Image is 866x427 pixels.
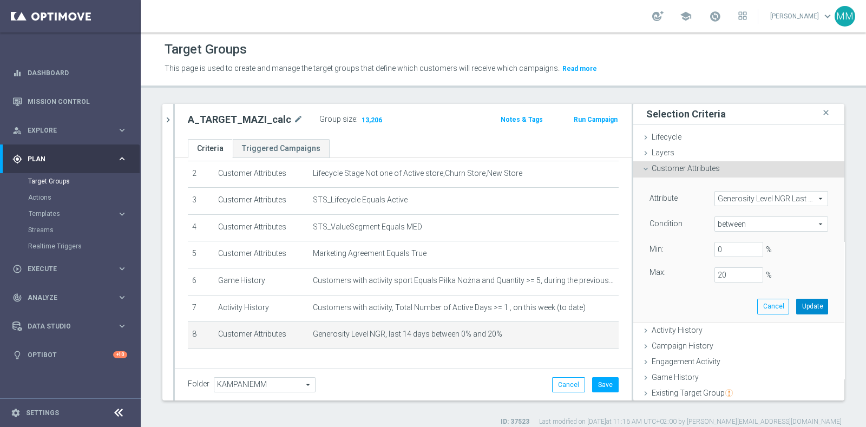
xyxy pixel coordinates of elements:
div: Actions [28,189,140,206]
td: 2 [188,161,214,188]
button: Read more [561,63,598,75]
a: [PERSON_NAME]keyboard_arrow_down [769,8,835,24]
h2: A_TARGET_MAZI_calc [188,113,291,126]
a: Realtime Triggers [28,242,113,251]
span: Analyze [28,294,117,301]
button: track_changes Analyze keyboard_arrow_right [12,293,128,302]
i: chevron_right [163,115,173,125]
span: Execute [28,266,117,272]
button: equalizer Dashboard [12,69,128,77]
td: Customer Attributes [214,241,309,268]
div: Analyze [12,293,117,303]
span: This page is used to create and manage the target groups that define which customers will receive... [165,64,560,73]
a: Optibot [28,340,113,369]
a: Mission Control [28,87,127,116]
span: Customers with activity sport Equals Piłka Nożna and Quantity >= 5, during the previous 14 days [313,276,614,285]
span: Lifecycle Stage Not one of Active store,Churn Store,New Store [313,169,522,178]
lable: Attribute [649,194,678,202]
span: Lifecycle [652,133,681,141]
button: Templates keyboard_arrow_right [28,209,128,218]
i: keyboard_arrow_right [117,264,127,274]
button: Notes & Tags [500,114,544,126]
button: Update [796,299,828,314]
a: Settings [26,410,59,416]
button: Cancel [552,377,585,392]
i: equalizer [12,68,22,78]
span: 13,206 [360,116,383,126]
td: 8 [188,322,214,349]
a: Actions [28,193,113,202]
button: play_circle_outline Execute keyboard_arrow_right [12,265,128,273]
div: Data Studio keyboard_arrow_right [12,322,128,331]
div: Streams [28,222,140,238]
i: keyboard_arrow_right [117,209,127,219]
label: Max: [649,267,666,277]
span: Explore [28,127,117,134]
button: person_search Explore keyboard_arrow_right [12,126,128,135]
i: gps_fixed [12,154,22,164]
i: keyboard_arrow_right [117,125,127,135]
i: lightbulb [12,350,22,360]
span: Customers with activity, Total Number of Active Days >= 1 , on this week (to date) [313,303,586,312]
i: keyboard_arrow_right [117,292,127,303]
span: school [680,10,692,22]
div: Explore [12,126,117,135]
div: Realtime Triggers [28,238,140,254]
td: Game History [214,268,309,295]
button: Mission Control [12,97,128,106]
div: Optibot [12,340,127,369]
a: Criteria [188,139,233,158]
div: Target Groups [28,173,140,189]
button: gps_fixed Plan keyboard_arrow_right [12,155,128,163]
td: Activity History [214,295,309,322]
i: keyboard_arrow_right [117,321,127,331]
span: Data Studio [28,323,117,330]
label: % [766,245,777,254]
div: Execute [12,264,117,274]
button: Save [592,377,619,392]
span: Customer Attributes [652,164,720,173]
td: Customer Attributes [214,161,309,188]
label: % [766,270,777,280]
a: Dashboard [28,58,127,87]
td: 7 [188,295,214,322]
div: Mission Control [12,87,127,116]
div: Plan [12,154,117,164]
div: Templates [28,206,140,222]
i: mode_edit [293,113,303,126]
span: STS_Lifecycle Equals Active [313,195,408,205]
a: Triggered Campaigns [233,139,330,158]
button: chevron_right [162,104,173,136]
span: Engagement Activity [652,357,720,366]
div: MM [835,6,855,27]
span: Existing Target Group [652,389,733,397]
span: STS_ValueSegment Equals MED [313,222,422,232]
i: close [821,106,831,120]
td: Customer Attributes [214,188,309,215]
span: keyboard_arrow_down [822,10,834,22]
span: Marketing Agreement Equals True [313,249,427,258]
label: Folder [188,379,209,389]
div: Templates [29,211,117,217]
h3: Selection Criteria [646,108,726,120]
div: Dashboard [12,58,127,87]
span: Plan [28,156,117,162]
h1: Target Groups [165,42,247,57]
span: Activity History [652,326,703,334]
i: play_circle_outline [12,264,22,274]
i: settings [11,408,21,418]
label: Group size [319,115,356,124]
i: track_changes [12,293,22,303]
td: Customer Attributes [214,214,309,241]
label: ID: 37523 [501,417,529,426]
i: keyboard_arrow_right [117,154,127,164]
span: Templates [29,211,106,217]
td: Customer Attributes [214,322,309,349]
td: 5 [188,241,214,268]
